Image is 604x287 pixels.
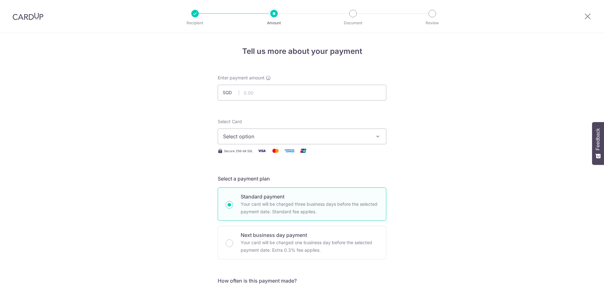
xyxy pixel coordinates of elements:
p: Your card will be charged one business day before the selected payment date. Extra 0.3% fee applies. [241,239,378,254]
span: Feedback [595,128,601,150]
button: Feedback - Show survey [592,122,604,165]
p: Recipient [172,20,218,26]
img: American Express [283,147,296,155]
p: Review [409,20,456,26]
button: Select option [218,129,386,144]
p: Next business day payment [241,231,378,239]
span: Select option [223,133,370,140]
p: Standard payment [241,193,378,200]
span: SGD [223,89,239,96]
img: CardUp [13,13,43,20]
h5: Select a payment plan [218,175,386,182]
span: translation missing: en.payables.payment_networks.credit_card.summary.labels.select_card [218,119,242,124]
p: Amount [251,20,297,26]
img: Mastercard [269,147,282,155]
img: Union Pay [297,147,310,155]
p: Your card will be charged three business days before the selected payment date. Standard fee appl... [241,200,378,215]
span: Enter payment amount [218,75,265,81]
span: Secure 256-bit SSL [224,148,253,153]
h5: How often is this payment made? [218,277,386,284]
h4: Tell us more about your payment [218,46,386,57]
p: Document [330,20,376,26]
input: 0.00 [218,85,386,100]
img: Visa [255,147,268,155]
